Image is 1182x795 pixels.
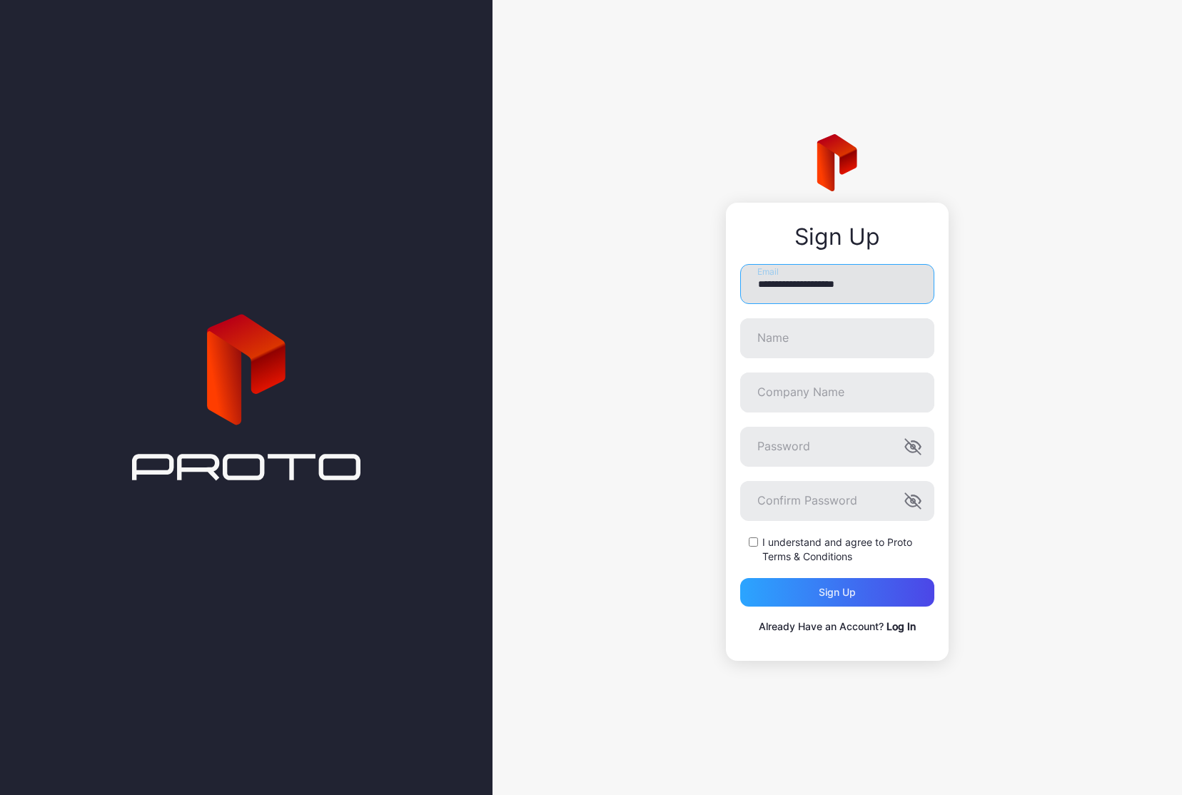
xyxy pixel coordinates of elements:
input: Password [740,427,934,467]
p: Already Have an Account? [740,618,934,635]
div: Sign up [819,587,856,598]
div: Sign Up [740,224,934,250]
a: Log In [886,620,916,632]
button: Confirm Password [904,492,921,510]
input: Confirm Password [740,481,934,521]
input: Name [740,318,934,358]
input: Email [740,264,934,304]
label: I understand and agree to [762,535,934,564]
button: Password [904,438,921,455]
input: Company Name [740,373,934,412]
button: Sign up [740,578,934,607]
